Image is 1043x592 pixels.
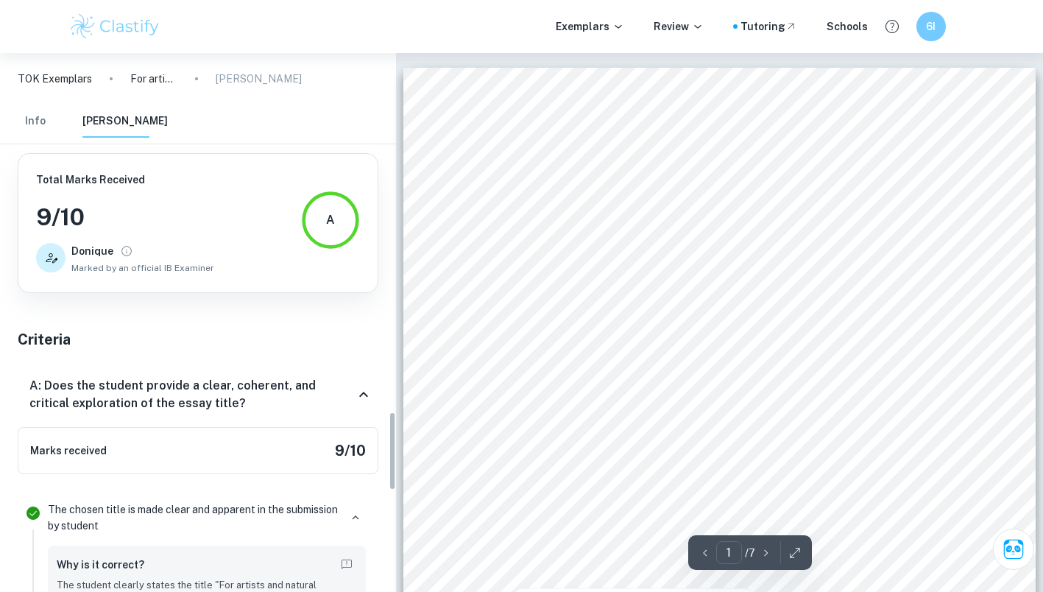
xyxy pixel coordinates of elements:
[478,401,956,413] span: draw from. With respect to the production and dissemination of knowledge, experts are regarded
[478,314,935,327] span: the nature of these AOKs lie at different ends of the purpose-of-use spectrum, the role of the
[326,211,335,229] div: A
[71,261,214,275] span: Marked by an official IB Examiner
[478,172,874,185] span: cannot be explained? Discuss with reference to the arts and the natural sciences.
[478,429,945,442] span: as the first point of criticism due to their expertise. An accurate ‘explanation’ of a term in their
[478,486,945,498] span: whether an expert should expel their resources on what can already be explained or something
[916,12,946,41] button: 6I
[24,504,42,522] svg: Correct
[922,18,939,35] h6: 6I
[30,443,107,459] h6: Marks received
[478,144,950,156] span: PT 2: For artists and natural scientists, which is more important: what can be explained or what
[740,18,797,35] a: Tutoring
[478,515,958,527] span: that cannot be explained. This essay hence aims to explore which of the two is more important to
[556,18,624,35] p: Exemplars
[116,241,137,261] button: View full profile
[478,258,943,270] span: influence. Artists and natural scientists are considered experts in the AOKs of the Arts and the
[68,12,162,41] img: Clastify logo
[216,71,302,87] p: [PERSON_NAME]
[57,557,144,573] h6: Why is it correct?
[36,200,214,235] h3: 9 / 10
[478,343,942,356] span: expert is the same: To provide expert opinion on their particular subject and draw conclusions
[478,200,576,213] span: Word Count: 1588
[335,440,366,462] h5: 9 / 10
[827,18,868,35] a: Schools
[880,14,905,39] button: Help and Feedback
[36,172,214,188] h6: Total Marks Received
[478,286,948,299] span: Natural Sciences respectively, due to their extensive experience within the area of study. While
[130,71,177,87] p: For artists and natural scientists, which is more important: what can be explained or what cannot...
[48,501,339,534] p: The chosen title is made clear and apparent in the submission by student
[654,18,704,35] p: Review
[336,554,357,575] button: Report mistake/confusion
[71,243,113,259] h6: Donique
[478,457,932,470] span: area of expertise can hence only be made by an expert. This makes it interesting to question
[955,107,962,118] span: 1
[18,362,378,427] div: A: Does the student provide a clear, coherent, and critical exploration of the essay title?
[82,105,168,138] button: [PERSON_NAME]
[18,328,378,350] h5: Criteria
[993,529,1034,570] button: Ask Clai
[18,71,92,87] a: TOK Exemplars
[18,105,53,138] button: Info
[745,545,755,561] p: / 7
[478,372,942,384] span: using this as knowers without such expert knowledge do not have this vast knowledge base to
[29,377,355,412] h6: A: Does the student provide a clear, coherent, and critical exploration of the essay title?
[515,229,941,242] span: Experts in a field are given the authority to make progress in their particular sphere of
[478,543,953,556] span: artists and natural scientists within their AOKs with respect to the production and dissemination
